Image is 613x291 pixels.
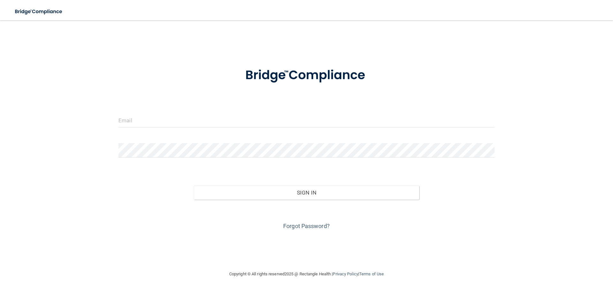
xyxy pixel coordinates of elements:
[333,272,358,276] a: Privacy Policy
[10,5,68,18] img: bridge_compliance_login_screen.278c3ca4.svg
[283,223,330,229] a: Forgot Password?
[232,59,381,92] img: bridge_compliance_login_screen.278c3ca4.svg
[190,264,423,284] div: Copyright © All rights reserved 2025 @ Rectangle Health | |
[118,113,495,127] input: Email
[359,272,384,276] a: Terms of Use
[194,186,420,200] button: Sign In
